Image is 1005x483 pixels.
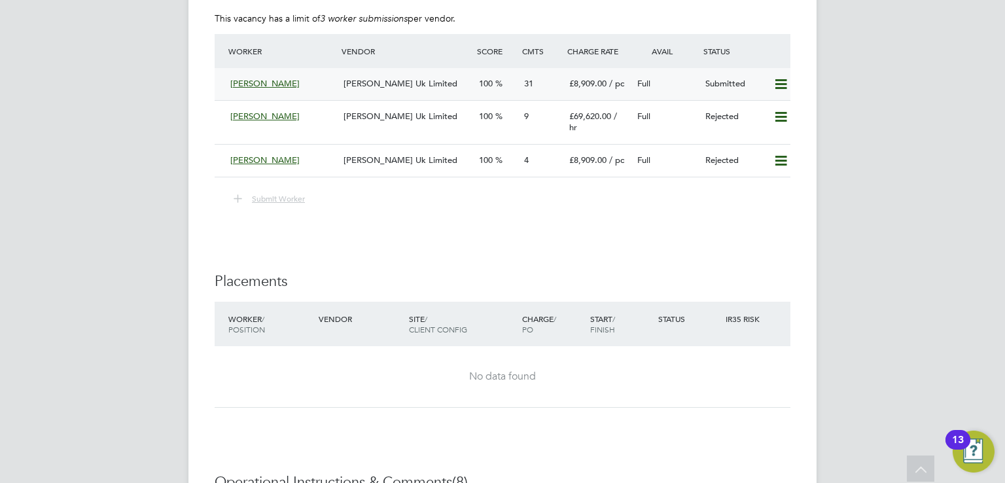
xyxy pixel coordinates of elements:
div: Rejected [700,150,768,171]
div: No data found [228,370,777,384]
div: Start [587,307,655,341]
div: Status [700,39,790,63]
span: [PERSON_NAME] Uk Limited [344,154,457,166]
span: £8,909.00 [569,154,607,166]
span: / hr [569,111,617,133]
div: 13 [952,440,964,457]
div: Vendor [338,39,474,63]
span: Full [637,154,650,166]
div: Worker [225,307,315,341]
div: IR35 Risk [722,307,767,331]
span: Full [637,111,650,122]
span: / pc [609,78,624,89]
span: / PO [522,313,556,334]
span: 4 [524,154,529,166]
div: Site [406,307,519,341]
span: [PERSON_NAME] [230,154,300,166]
span: 100 [479,154,493,166]
p: This vacancy has a limit of per vendor. [215,12,790,24]
div: Rejected [700,106,768,128]
span: Submit Worker [252,193,305,204]
span: 100 [479,111,493,122]
span: [PERSON_NAME] [230,111,300,122]
span: / Finish [590,313,615,334]
span: [PERSON_NAME] Uk Limited [344,111,457,122]
div: Worker [225,39,338,63]
span: 31 [524,78,533,89]
span: £8,909.00 [569,78,607,89]
div: Avail [632,39,700,63]
div: Charge Rate [564,39,632,63]
h3: Placements [215,272,790,291]
span: Full [637,78,650,89]
span: £69,620.00 [569,111,611,122]
span: 100 [479,78,493,89]
button: Submit Worker [224,190,315,207]
button: Open Resource Center, 13 new notifications [953,431,995,473]
span: [PERSON_NAME] Uk Limited [344,78,457,89]
span: 9 [524,111,529,122]
div: Cmts [519,39,564,63]
span: / Position [228,313,265,334]
div: Vendor [315,307,406,331]
em: 3 worker submissions [320,12,408,24]
span: / Client Config [409,313,467,334]
div: Submitted [700,73,768,95]
span: / pc [609,154,624,166]
div: Score [474,39,519,63]
span: [PERSON_NAME] [230,78,300,89]
div: Charge [519,307,587,341]
div: Status [655,307,723,331]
